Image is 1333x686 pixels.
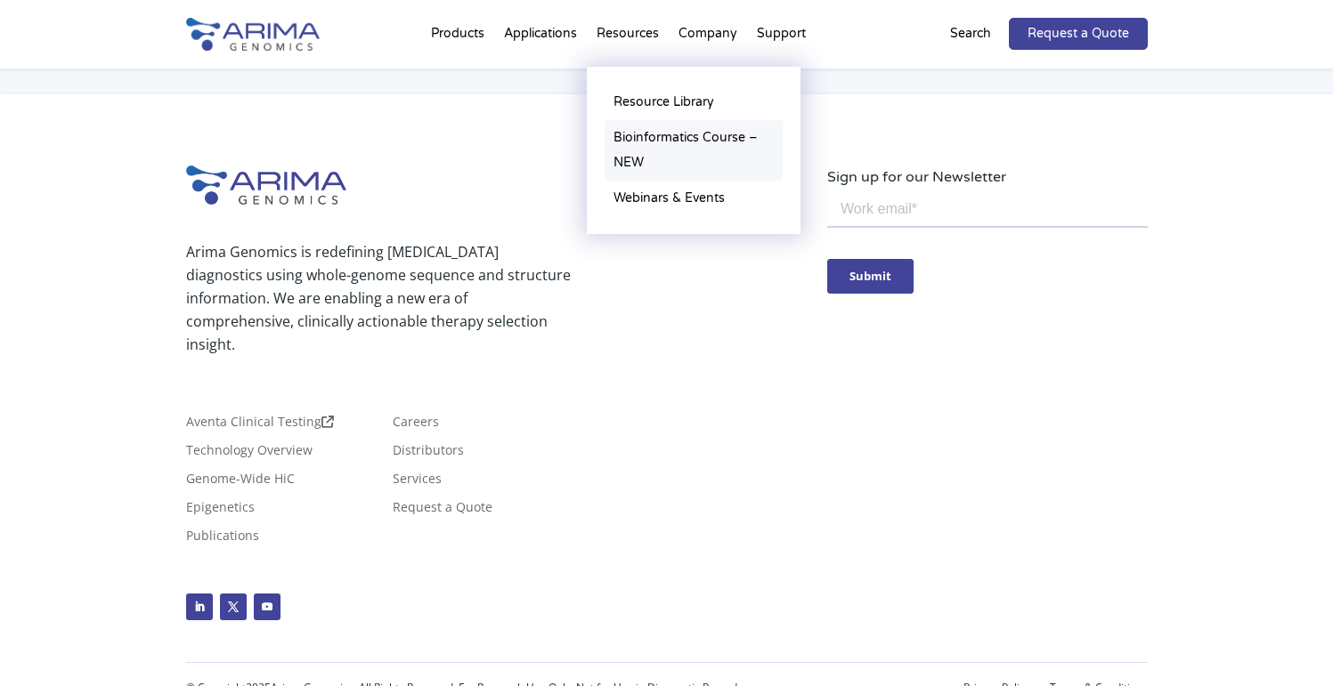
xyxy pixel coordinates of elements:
[393,501,492,521] a: Request a Quote
[186,240,571,356] p: Arima Genomics is redefining [MEDICAL_DATA] diagnostics using whole-genome sequence and structure...
[605,120,783,181] a: Bioinformatics Course – NEW
[605,85,783,120] a: Resource Library
[186,593,213,620] a: Follow on LinkedIn
[186,529,259,549] a: Publications
[393,444,464,464] a: Distributors
[186,444,313,464] a: Technology Overview
[220,593,247,620] a: Follow on X
[186,416,334,435] a: Aventa Clinical Testing
[186,472,295,492] a: Genome-Wide HiC
[254,593,280,620] a: Follow on Youtube
[605,181,783,216] a: Webinars & Events
[950,22,991,45] p: Search
[186,501,255,521] a: Epigenetics
[186,165,346,205] img: Arima-Genomics-logo
[827,165,1148,189] p: Sign up for our Newsletter
[393,416,439,435] a: Careers
[1009,18,1148,50] a: Request a Quote
[827,189,1148,325] iframe: Form 0
[393,472,442,492] a: Services
[186,18,320,51] img: Arima-Genomics-logo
